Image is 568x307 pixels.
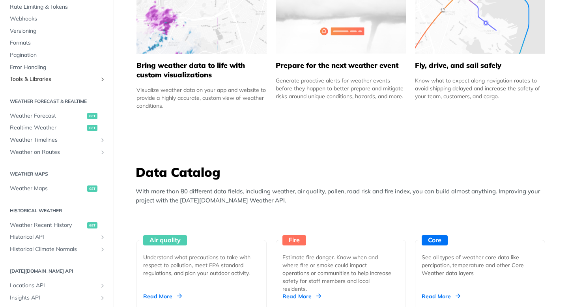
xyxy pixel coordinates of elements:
[136,86,267,110] div: Visualize weather data on your app and website to provide a highly accurate, custom view of weath...
[10,282,97,290] span: Locations API
[136,61,267,80] h5: Bring weather data to life with custom visualizations
[6,62,108,73] a: Error Handling
[6,219,108,231] a: Weather Recent Historyget
[6,134,108,146] a: Weather TimelinesShow subpages for Weather Timelines
[6,13,108,25] a: Webhooks
[87,125,97,131] span: get
[10,294,97,302] span: Insights API
[6,73,108,85] a: Tools & LibrariesShow subpages for Tools & Libraries
[282,253,393,293] div: Estimate fire danger. Know when and where fire or smoke could impact operations or communities to...
[143,292,182,300] div: Read More
[6,49,108,61] a: Pagination
[415,77,545,100] div: Know what to expect along navigation routes to avoid shipping delayed and increase the safety of ...
[10,64,106,71] span: Error Handling
[87,185,97,192] span: get
[6,243,108,255] a: Historical Climate NormalsShow subpages for Historical Climate Normals
[136,163,550,181] h3: Data Catalog
[10,112,85,120] span: Weather Forecast
[6,183,108,195] a: Weather Mapsget
[6,25,108,37] a: Versioning
[6,146,108,158] a: Weather on RoutesShow subpages for Weather on Routes
[99,149,106,155] button: Show subpages for Weather on Routes
[6,110,108,122] a: Weather Forecastget
[10,221,85,229] span: Weather Recent History
[10,15,106,23] span: Webhooks
[6,122,108,134] a: Realtime Weatherget
[276,61,406,70] h5: Prepare for the next weather event
[136,187,550,205] p: With more than 80 different data fields, including weather, air quality, pollen, road risk and fi...
[6,1,108,13] a: Rate Limiting & Tokens
[87,222,97,228] span: get
[99,295,106,301] button: Show subpages for Insights API
[10,27,106,35] span: Versioning
[143,235,187,245] div: Air quality
[10,185,85,193] span: Weather Maps
[99,76,106,82] button: Show subpages for Tools & Libraries
[422,292,460,300] div: Read More
[10,39,106,47] span: Formats
[99,283,106,289] button: Show subpages for Locations API
[415,61,545,70] h5: Fly, drive, and sail safely
[99,246,106,253] button: Show subpages for Historical Climate Normals
[6,231,108,243] a: Historical APIShow subpages for Historical API
[87,113,97,119] span: get
[10,245,97,253] span: Historical Climate Normals
[6,37,108,49] a: Formats
[6,280,108,292] a: Locations APIShow subpages for Locations API
[6,292,108,304] a: Insights APIShow subpages for Insights API
[10,148,97,156] span: Weather on Routes
[282,292,321,300] div: Read More
[99,234,106,240] button: Show subpages for Historical API
[6,98,108,105] h2: Weather Forecast & realtime
[6,170,108,178] h2: Weather Maps
[10,233,97,241] span: Historical API
[276,77,406,100] div: Generate proactive alerts for weather events before they happen to better prepare and mitigate ri...
[10,51,106,59] span: Pagination
[6,207,108,214] h2: Historical Weather
[10,3,106,11] span: Rate Limiting & Tokens
[143,253,254,277] div: Understand what precautions to take with respect to pollution, meet EPA standard regulations, and...
[422,235,448,245] div: Core
[10,124,85,132] span: Realtime Weather
[282,235,306,245] div: Fire
[10,136,97,144] span: Weather Timelines
[6,268,108,275] h2: [DATE][DOMAIN_NAME] API
[99,137,106,143] button: Show subpages for Weather Timelines
[10,75,97,83] span: Tools & Libraries
[422,253,532,277] div: See all types of weather core data like percipation, temperature and other Core Weather data layers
